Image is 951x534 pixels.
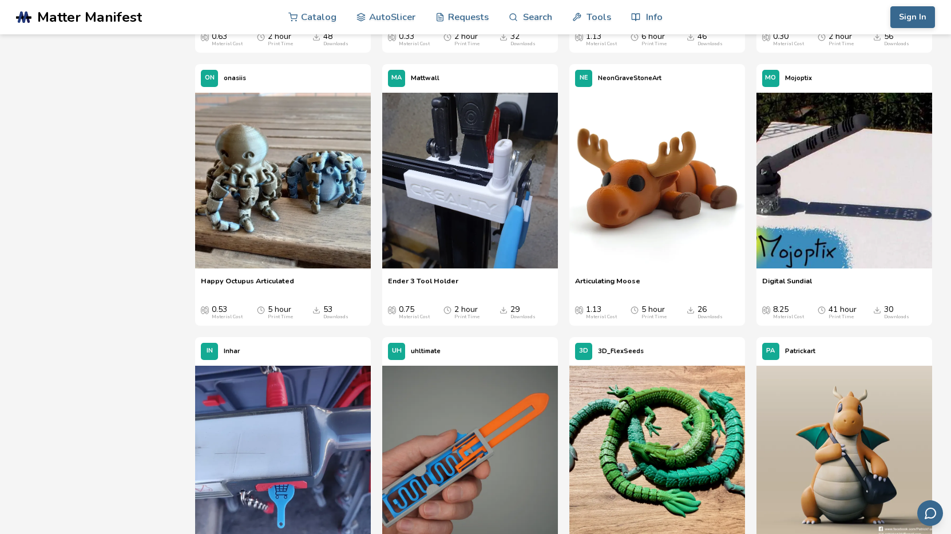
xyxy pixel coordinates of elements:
[201,32,209,41] span: Average Cost
[411,72,439,84] p: Mattwall
[762,32,770,41] span: Average Cost
[323,32,348,47] div: 48
[391,74,402,82] span: MA
[773,305,804,320] div: 8.25
[773,314,804,320] div: Material Cost
[323,41,348,47] div: Downloads
[454,314,480,320] div: Print Time
[411,345,441,357] p: uhltimate
[510,305,536,320] div: 29
[37,9,142,25] span: Matter Manifest
[785,72,812,84] p: Mojoptix
[399,305,430,320] div: 0.75
[762,276,812,294] a: Digital Sundial
[829,305,857,320] div: 41 hour
[698,314,723,320] div: Downloads
[785,345,815,357] p: Patrickart
[687,32,695,41] span: Downloads
[818,32,826,41] span: Average Print Time
[268,41,293,47] div: Print Time
[766,347,775,355] span: PA
[388,32,396,41] span: Average Cost
[575,276,640,294] a: Articulating Moose
[884,32,909,47] div: 56
[687,305,695,314] span: Downloads
[224,72,246,84] p: onasiis
[454,41,480,47] div: Print Time
[773,41,804,47] div: Material Cost
[773,32,804,47] div: 0.30
[312,305,320,314] span: Downloads
[510,32,536,47] div: 32
[388,305,396,314] span: Average Cost
[829,41,854,47] div: Print Time
[224,345,240,357] p: Inhar
[312,32,320,41] span: Downloads
[765,74,776,82] span: MO
[399,41,430,47] div: Material Cost
[917,500,943,526] button: Send feedback via email
[205,74,215,82] span: ON
[762,305,770,314] span: Average Cost
[268,32,293,47] div: 2 hour
[598,72,661,84] p: NeonGraveStoneArt
[388,276,458,294] a: Ender 3 Tool Holder
[641,314,667,320] div: Print Time
[212,314,243,320] div: Material Cost
[443,32,451,41] span: Average Print Time
[890,6,935,28] button: Sign In
[500,305,508,314] span: Downloads
[698,41,723,47] div: Downloads
[884,41,909,47] div: Downloads
[579,347,588,355] span: 3D
[500,32,508,41] span: Downloads
[257,305,265,314] span: Average Print Time
[884,305,909,320] div: 30
[586,314,617,320] div: Material Cost
[580,74,588,82] span: NE
[873,305,881,314] span: Downloads
[873,32,881,41] span: Downloads
[631,305,639,314] span: Average Print Time
[454,305,480,320] div: 2 hour
[641,305,667,320] div: 5 hour
[399,32,430,47] div: 0.33
[575,32,583,41] span: Average Cost
[399,314,430,320] div: Material Cost
[212,32,243,47] div: 0.63
[392,347,402,355] span: UH
[884,314,909,320] div: Downloads
[212,41,243,47] div: Material Cost
[829,32,854,47] div: 2 hour
[207,347,213,355] span: IN
[829,314,854,320] div: Print Time
[268,314,293,320] div: Print Time
[212,305,243,320] div: 0.53
[201,305,209,314] span: Average Cost
[575,305,583,314] span: Average Cost
[641,41,667,47] div: Print Time
[510,314,536,320] div: Downloads
[586,41,617,47] div: Material Cost
[818,305,826,314] span: Average Print Time
[443,305,451,314] span: Average Print Time
[641,32,667,47] div: 6 hour
[323,305,348,320] div: 53
[268,305,293,320] div: 5 hour
[201,276,294,294] a: Happy Octupus Articulated
[454,32,480,47] div: 2 hour
[586,32,617,47] div: 1.13
[698,32,723,47] div: 46
[698,305,723,320] div: 26
[510,41,536,47] div: Downloads
[631,32,639,41] span: Average Print Time
[257,32,265,41] span: Average Print Time
[598,345,644,357] p: 3D_FlexSeeds
[323,314,348,320] div: Downloads
[586,305,617,320] div: 1.13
